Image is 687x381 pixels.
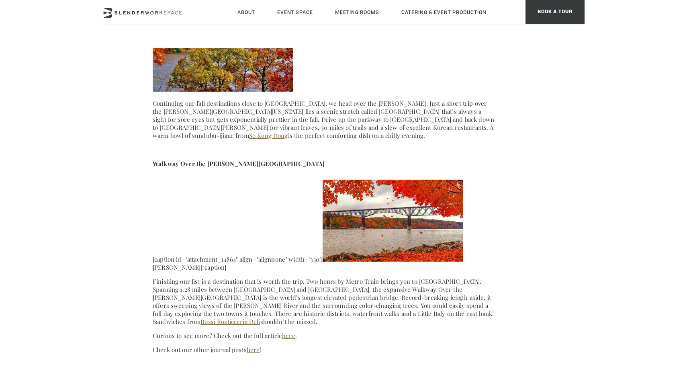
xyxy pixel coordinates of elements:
[153,99,494,139] p: Continuing our fall destinations close to [GEOGRAPHIC_DATA], we head over the [PERSON_NAME]. Just...
[153,332,494,340] p: Curious to see more? Check out the full article .
[200,317,260,326] a: Rossi Rosticceria Deli
[153,346,494,354] p: Check out our other journal posts !
[153,277,494,326] p: Finishing our list is a destination that is worth the trip. Two hours by Metro Train brings you t...
[247,346,260,354] a: here
[153,160,325,168] strong: Walkway Over the [PERSON_NAME][GEOGRAPHIC_DATA]
[282,332,295,340] a: here
[323,180,463,262] img: Fall destinations close to NYC
[153,174,494,271] p: [caption id="attachment_14864" align="alignnone" width="350"] [PERSON_NAME][/caption]
[249,131,288,139] a: So Kong Dong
